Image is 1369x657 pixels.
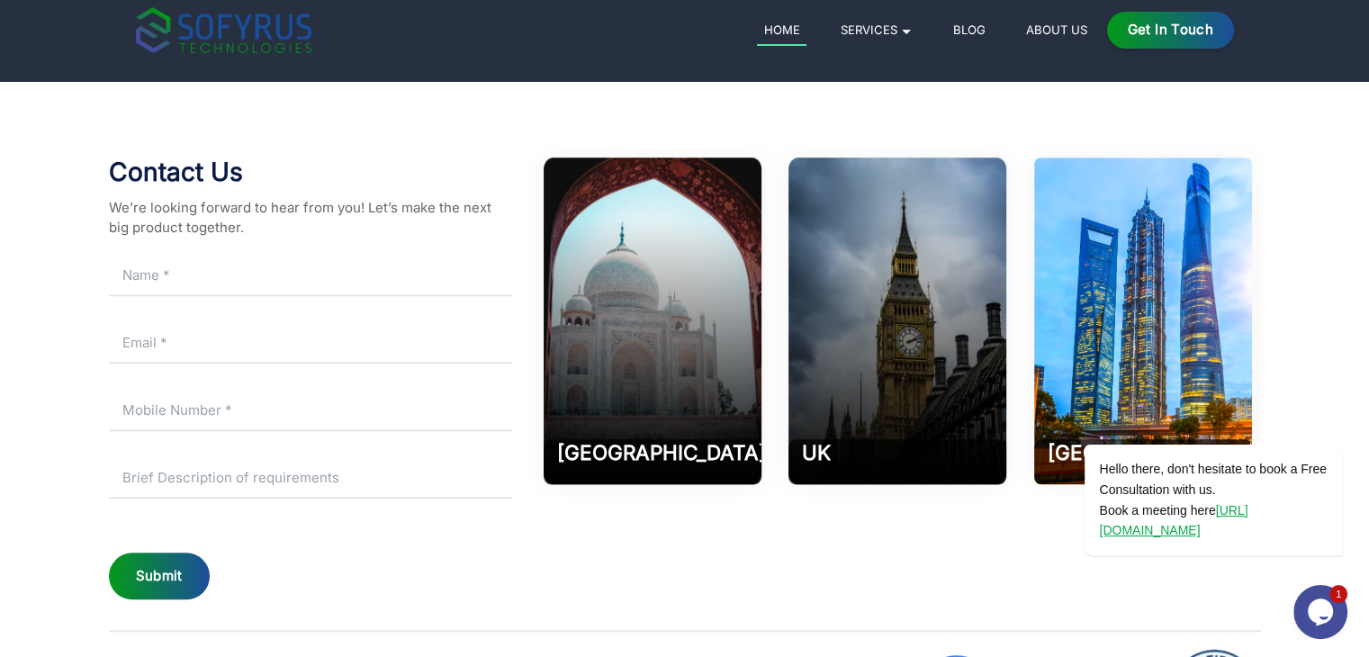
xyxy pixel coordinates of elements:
iframe: chat widget [1027,283,1351,576]
img: Software Development Company in UK [788,157,1006,484]
img: Software Development Company in Riyadh [1034,157,1252,484]
input: Mobile Number * [109,391,512,431]
input: Brief Description of requirements [109,458,512,499]
h2: Contact Us [109,157,512,188]
input: Email * [109,323,512,364]
h2: UK [802,439,993,466]
a: Services 🞃 [833,19,919,40]
a: About Us [1019,19,1094,40]
a: Home [757,19,806,46]
img: Software Development Company in Aligarh [544,157,761,484]
p: We’re looking forward to hear from you! Let’s make the next big product together. [109,198,512,238]
iframe: chat widget [1293,585,1351,639]
a: Get in Touch [1107,12,1234,49]
img: sofyrus [136,7,311,53]
h2: [GEOGRAPHIC_DATA] [557,439,748,466]
input: Name * [109,256,512,296]
button: Submit [109,553,210,600]
a: Blog [946,19,992,40]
